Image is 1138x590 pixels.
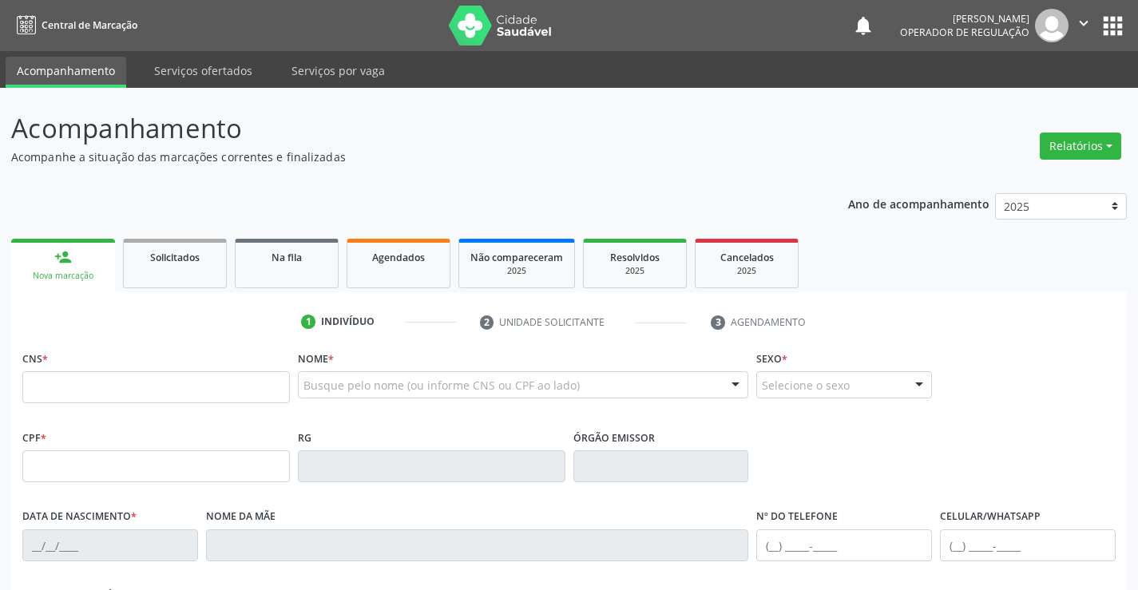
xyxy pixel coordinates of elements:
p: Acompanhamento [11,109,792,148]
button:  [1069,9,1099,42]
label: Nome [298,346,334,371]
label: Órgão emissor [573,426,655,450]
span: Busque pelo nome (ou informe CNS ou CPF ao lado) [303,377,580,394]
p: Ano de acompanhamento [848,193,989,213]
div: person_add [54,248,72,266]
a: Central de Marcação [11,12,137,38]
label: Sexo [756,346,787,371]
div: 1 [301,315,315,329]
button: apps [1099,12,1127,40]
span: Central de Marcação [42,18,137,32]
div: [PERSON_NAME] [900,12,1029,26]
div: 2025 [707,265,787,277]
div: Nova marcação [22,270,104,282]
div: 2025 [470,265,563,277]
p: Acompanhe a situação das marcações correntes e finalizadas [11,148,792,165]
input: (__) _____-_____ [756,529,932,561]
img: img [1035,9,1069,42]
label: Data de nascimento [22,505,137,529]
a: Serviços ofertados [143,57,264,85]
span: Agendados [372,251,425,264]
a: Acompanhamento [6,57,126,88]
button: Relatórios [1040,133,1121,160]
label: RG [298,426,311,450]
div: 2025 [595,265,675,277]
label: Nº do Telefone [756,505,838,529]
i:  [1075,14,1092,32]
label: CNS [22,346,48,371]
label: Celular/WhatsApp [940,505,1041,529]
input: (__) _____-_____ [940,529,1116,561]
span: Na fila [272,251,302,264]
input: __/__/____ [22,529,198,561]
span: Não compareceram [470,251,563,264]
label: Nome da mãe [206,505,276,529]
span: Cancelados [720,251,774,264]
span: Selecione o sexo [762,377,850,394]
a: Serviços por vaga [280,57,396,85]
label: CPF [22,426,46,450]
span: Resolvidos [610,251,660,264]
span: Operador de regulação [900,26,1029,39]
span: Solicitados [150,251,200,264]
button: notifications [852,14,874,37]
div: Indivíduo [321,315,375,329]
